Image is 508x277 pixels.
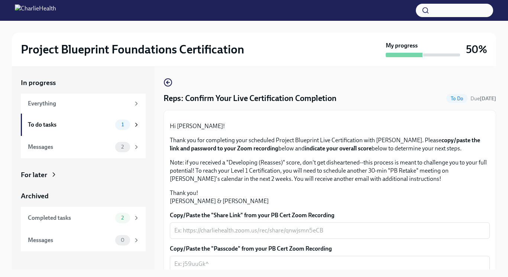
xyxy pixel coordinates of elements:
[466,43,487,56] h3: 50%
[116,237,129,243] span: 0
[170,245,490,253] label: Copy/Paste the "Passcode" from your PB Cert Zoom Recording
[117,215,128,221] span: 2
[28,143,112,151] div: Messages
[470,95,496,102] span: October 2nd, 2025 11:00
[170,136,490,153] p: Thank you for completing your scheduled Project Blueprint Live Certification with [PERSON_NAME]. ...
[21,42,244,57] h2: Project Blueprint Foundations Certification
[21,136,146,158] a: Messages2
[21,191,146,201] a: Archived
[28,100,130,108] div: Everything
[170,189,490,205] p: Thank you! [PERSON_NAME] & [PERSON_NAME]
[21,170,146,180] a: For later
[28,236,112,244] div: Messages
[28,214,112,222] div: Completed tasks
[480,95,496,102] strong: [DATE]
[170,122,490,130] p: Hi [PERSON_NAME]!
[21,207,146,229] a: Completed tasks2
[170,211,490,219] label: Copy/Paste the "Share Link" from your PB Cert Zoom Recording
[21,229,146,251] a: Messages0
[15,4,56,16] img: CharlieHealth
[170,159,490,183] p: Note: if you received a "Developing (Reasses)" score, don't get disheartened--this process is mea...
[446,96,467,101] span: To Do
[21,78,146,88] a: In progress
[21,114,146,136] a: To do tasks1
[21,170,47,180] div: For later
[117,144,128,150] span: 2
[28,121,112,129] div: To do tasks
[117,122,128,127] span: 1
[21,94,146,114] a: Everything
[386,42,418,50] strong: My progress
[164,93,337,104] h4: Reps: Confirm Your Live Certification Completion
[305,145,372,152] strong: indicate your overall score
[470,95,496,102] span: Due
